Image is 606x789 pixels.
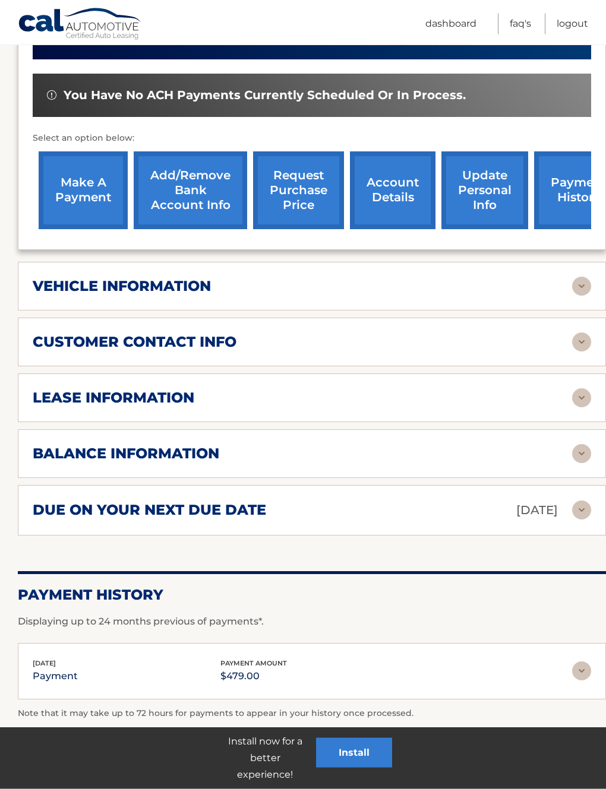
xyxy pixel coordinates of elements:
a: make a payment [39,151,128,229]
a: account details [350,151,435,229]
span: payment amount [220,659,287,667]
img: accordion-rest.svg [572,500,591,519]
img: accordion-rest.svg [572,661,591,680]
a: Dashboard [425,14,476,34]
p: $479.00 [220,668,287,685]
button: Install [316,738,392,768]
img: alert-white.svg [47,90,56,100]
img: accordion-rest.svg [572,332,591,351]
p: [DATE] [516,500,558,521]
p: payment [33,668,78,685]
a: Add/Remove bank account info [134,151,247,229]
img: accordion-rest.svg [572,277,591,296]
h2: due on your next due date [33,501,266,519]
p: Note that it may take up to 72 hours for payments to appear in your history once processed. [18,706,606,721]
p: Install now for a better experience! [214,733,316,783]
span: You have no ACH payments currently scheduled or in process. [64,88,466,103]
p: Displaying up to 24 months previous of payments*. [18,614,606,629]
span: [DATE] [33,659,56,667]
a: FAQ's [510,14,531,34]
a: Cal Automotive [18,8,143,42]
h2: Payment History [18,586,606,604]
a: update personal info [441,151,528,229]
img: accordion-rest.svg [572,388,591,407]
a: Logout [557,14,588,34]
h2: lease information [33,389,194,407]
h2: vehicle information [33,277,211,295]
p: Select an option below: [33,131,591,145]
h2: balance information [33,445,219,462]
img: accordion-rest.svg [572,444,591,463]
a: request purchase price [253,151,344,229]
h2: customer contact info [33,333,236,351]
